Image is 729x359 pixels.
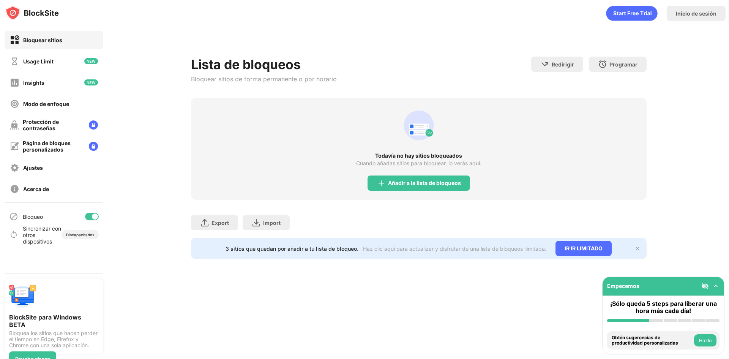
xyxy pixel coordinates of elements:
[552,61,574,68] div: Redirigir
[23,225,62,245] div: Sincronizar con otros dispositivos
[191,153,647,159] div: Todavía no hay sitios bloqueados
[5,5,59,21] img: logo-blocksite.svg
[10,142,19,151] img: customize-block-page-off.svg
[356,160,481,166] div: Cuando añadas sitios para bloquear, lo verás aquí.
[694,334,716,346] button: Hazlo
[226,245,358,252] div: 3 sitios que quedan por añadir a tu lista de bloqueo.
[9,313,99,329] div: BlockSite para Windows BETA
[84,79,98,85] img: new-icon.svg
[612,335,692,346] div: Obtén sugerencias de productividad personalizadas
[211,220,229,226] div: Export
[701,282,709,290] img: eye-not-visible.svg
[66,232,94,237] div: Discapacitados
[263,220,281,226] div: Import
[9,230,18,239] img: sync-icon.svg
[9,212,18,221] img: blocking-icon.svg
[607,283,639,289] div: Empecemos
[676,10,716,17] div: Inicio de sesión
[10,57,19,66] img: time-usage-off.svg
[363,245,546,252] div: Haz clic aquí para actualizar y disfrutar de una lista de bloqueos ilimitada.
[555,241,612,256] div: IR IR LIMITADO
[401,107,437,144] div: animation
[10,78,19,87] img: insights-off.svg
[609,61,637,68] div: Programar
[23,119,83,131] div: Protección de contraseñas
[10,35,19,45] img: block-on.svg
[712,282,720,290] img: omni-setup-toggle.svg
[634,245,641,251] img: x-button.svg
[23,58,54,65] div: Usage Limit
[23,101,69,107] div: Modo de enfoque
[10,163,19,172] img: settings-off.svg
[10,120,19,130] img: password-protection-off.svg
[23,37,62,43] div: Bloquear sitios
[607,300,720,315] div: ¡Sólo queda 5 steps para liberar una hora más cada día!
[9,330,99,348] div: Bloquea los sitios que hacen perder el tiempo en Edge, Firefox y Chrome con una sola aplicación.
[89,142,98,151] img: lock-menu.svg
[9,283,36,310] img: push-desktop.svg
[606,6,658,21] div: animation
[23,186,49,192] div: Acerca de
[388,180,461,186] div: Añadir a la lista de bloqueos
[23,214,43,220] div: Bloqueo
[23,140,83,153] div: Página de bloques personalizados
[10,184,19,194] img: about-off.svg
[191,57,337,72] div: Lista de bloqueos
[191,75,337,83] div: Bloquear sitios de forma permanente o por horario
[10,99,19,109] img: focus-off.svg
[23,79,44,86] div: Insights
[84,58,98,64] img: new-icon.svg
[23,164,43,171] div: Ajustes
[89,120,98,130] img: lock-menu.svg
